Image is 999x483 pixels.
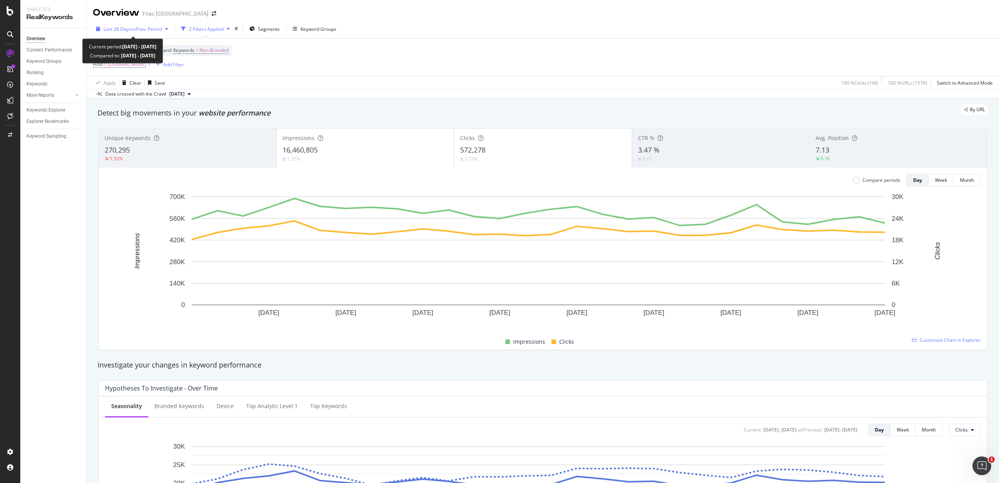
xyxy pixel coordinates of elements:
div: Current: [744,426,762,433]
text: [DATE] [335,309,356,316]
text: [DATE] [720,309,741,316]
div: Overview [27,35,45,43]
span: Clicks [559,337,574,346]
text: 280K [169,258,185,266]
span: Unique Keywords [105,134,151,142]
div: 0.79% [465,156,478,162]
text: [DATE] [875,309,896,316]
span: Segments [258,26,280,32]
text: 0 [892,301,895,309]
div: times [233,25,240,33]
div: Keyword Groups [300,26,336,32]
div: Ranking [27,69,44,77]
div: Investigate your changes in keyword performance [98,360,988,370]
a: More Reports [27,91,73,99]
span: = [196,47,198,53]
div: legacy label [961,104,988,115]
svg: A chart. [105,193,972,328]
div: Keyword Sampling [27,132,66,140]
div: Switch to Advanced Mode [937,80,993,86]
span: [DOMAIN_NAME] [108,59,146,70]
span: CTR % [638,134,654,142]
a: Keyword Groups [27,57,81,66]
text: 140K [169,280,185,287]
div: Week [935,177,947,183]
div: Week [897,426,909,433]
img: Equal [283,158,286,160]
div: Month [960,177,974,183]
button: [DATE] [166,89,194,99]
div: Branded Keywords [155,402,204,410]
div: Explorer Bookmarks [27,117,69,126]
text: 30K [173,443,185,450]
span: Host [93,61,103,67]
a: Keywords Explorer [27,106,81,114]
b: [DATE] - [DATE] [122,43,156,50]
button: Day [907,174,929,186]
span: 16,460,805 [283,145,318,154]
text: 30K [892,193,904,201]
div: RealKeywords [27,13,80,22]
div: Content Performance [27,46,72,54]
div: Add Filter [163,61,184,68]
a: Explorer Bookmarks [27,117,81,126]
div: Hypotheses to Investigate - Over Time [105,384,218,392]
span: Keywords [173,47,194,53]
div: Analytics [27,6,80,13]
a: Keywords [27,80,81,88]
div: Day [875,426,884,433]
div: Clear [130,80,141,86]
text: Impressions [133,233,141,269]
div: Top Keywords [310,402,347,410]
div: Keywords Explorer [27,106,66,114]
span: Clicks [955,426,968,433]
div: 0.07 [643,156,652,162]
div: Seasonality [111,402,142,410]
button: Keyword Groups [290,23,340,35]
div: 0.76 [821,155,830,162]
span: By URL [970,107,985,112]
img: Equal [638,158,641,160]
button: Month [954,174,981,186]
div: Keyword Groups [27,57,61,66]
text: Clicks [934,242,941,260]
div: Top analytic Level 1 [246,402,298,410]
a: Keyword Sampling [27,132,81,140]
b: [DATE] - [DATE] [120,52,155,59]
button: Day [868,424,891,436]
span: Impressions [283,134,315,142]
div: Data crossed with the Crawl [105,91,166,98]
span: Non-Branded [199,45,229,56]
text: 24K [892,215,904,222]
div: Compared to: [90,51,155,60]
span: Avg. Position [816,134,849,142]
div: vs Previous : [798,426,823,433]
div: Device [217,402,234,410]
div: 100 % URLs ( 157K ) [888,80,927,86]
span: Last 28 Days [103,26,131,32]
div: More Reports [27,91,54,99]
a: Customize Chart in Explorer [912,337,981,343]
div: Compare periods [862,177,900,183]
button: Segments [246,23,283,35]
span: and [163,47,171,53]
span: = [104,61,107,67]
div: Apply [103,80,116,86]
button: Add Filter [153,60,184,69]
text: 420K [169,236,185,244]
span: Customize Chart in Explorer [920,337,981,343]
span: Impressions [513,337,545,346]
text: 6K [892,280,900,287]
span: 572,278 [460,145,485,154]
div: Overview [93,6,139,20]
div: Save [155,80,165,86]
text: 25K [173,461,185,469]
text: 0 [181,301,185,309]
a: Content Performance [27,46,81,54]
button: Save [145,76,165,89]
div: arrow-right-arrow-left [212,11,216,16]
text: [DATE] [797,309,818,316]
text: 12K [892,258,904,266]
span: vs Prev. Period [131,26,162,32]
